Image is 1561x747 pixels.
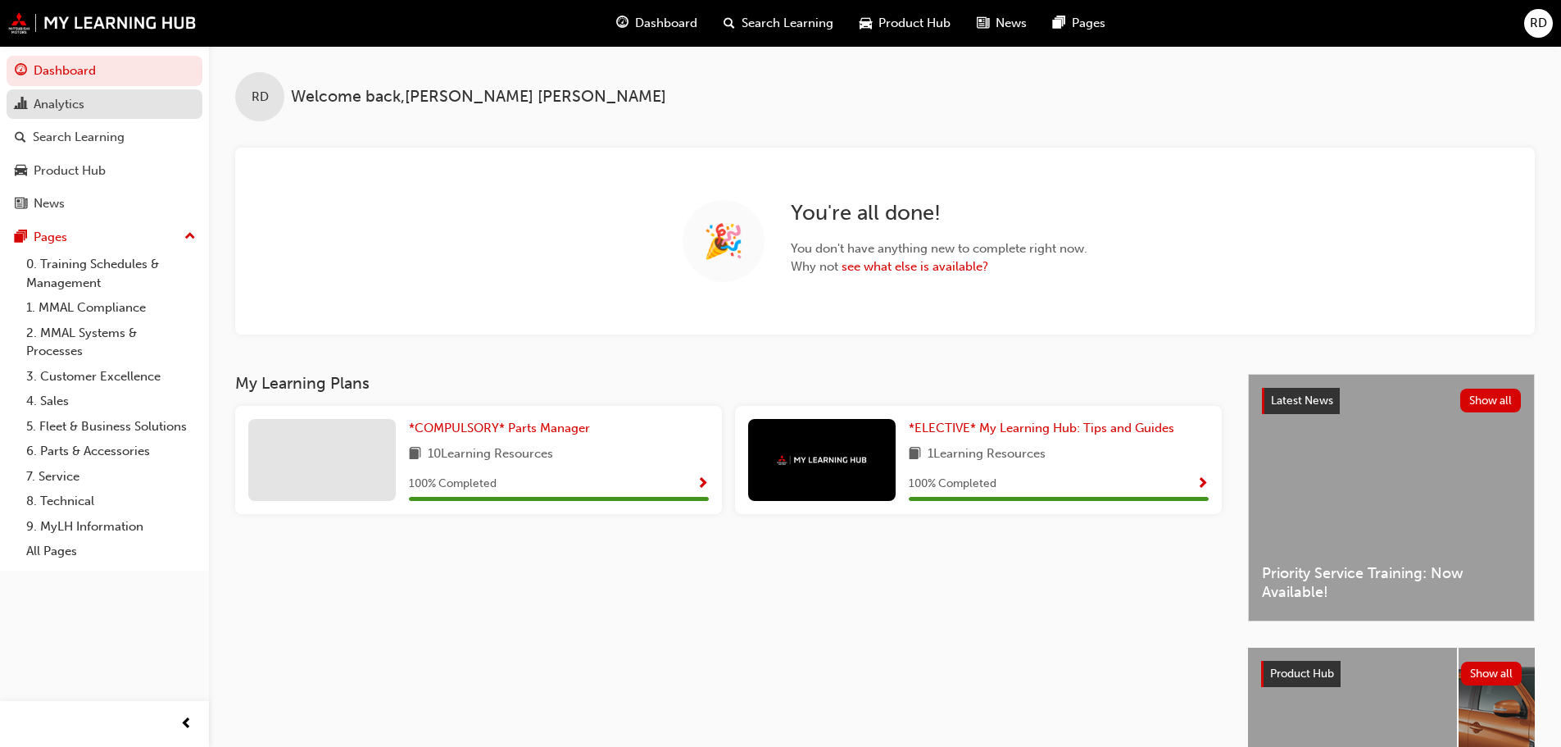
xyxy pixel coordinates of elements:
[742,14,833,33] span: Search Learning
[20,464,202,490] a: 7. Service
[7,189,202,219] a: News
[616,13,628,34] span: guage-icon
[964,7,1040,40] a: news-iconNews
[20,295,202,321] a: 1. MMAL Compliance
[635,14,697,33] span: Dashboard
[20,321,202,364] a: 2. MMAL Systems & Processes
[15,230,27,245] span: pages-icon
[33,128,125,147] div: Search Learning
[20,489,202,514] a: 8. Technical
[409,419,597,438] a: *COMPULSORY* Parts Manager
[791,257,1087,276] span: Why not
[7,222,202,253] button: Pages
[20,252,202,295] a: 0. Training Schedules & Management
[7,52,202,222] button: DashboardAnalyticsSearch LearningProduct HubNews
[7,56,202,86] a: Dashboard
[878,14,951,33] span: Product Hub
[409,421,590,435] span: *COMPULSORY* Parts Manager
[34,95,84,114] div: Analytics
[7,122,202,153] a: Search Learning
[1248,374,1535,622] a: Latest NewsShow allPriority Service Training: Now Available!
[777,455,867,466] img: mmal
[1196,477,1209,492] span: Show Progress
[20,514,202,540] a: 9. MyLH Information
[20,364,202,389] a: 3. Customer Excellence
[1262,564,1521,601] span: Priority Service Training: Now Available!
[703,232,744,251] span: 🎉
[20,414,202,440] a: 5. Fleet & Business Solutions
[603,7,710,40] a: guage-iconDashboard
[180,714,193,735] span: prev-icon
[20,389,202,414] a: 4. Sales
[909,421,1174,435] span: *ELECTIVE* My Learning Hub: Tips and Guides
[996,14,1027,33] span: News
[235,374,1222,393] h3: My Learning Plans
[909,475,996,494] span: 100 % Completed
[34,228,67,247] div: Pages
[8,12,197,34] img: mmal
[697,474,709,494] button: Show Progress
[252,88,269,107] span: RD
[1196,474,1209,494] button: Show Progress
[928,444,1046,465] span: 1 Learning Resources
[7,89,202,120] a: Analytics
[15,197,27,212] span: news-icon
[291,88,666,107] span: Welcome back , [PERSON_NAME] [PERSON_NAME]
[846,7,964,40] a: car-iconProduct Hub
[34,194,65,213] div: News
[1053,13,1065,34] span: pages-icon
[1072,14,1105,33] span: Pages
[909,419,1181,438] a: *ELECTIVE* My Learning Hub: Tips and Guides
[842,259,988,274] a: see what else is available?
[1261,661,1522,687] a: Product HubShow all
[1040,7,1119,40] a: pages-iconPages
[977,13,989,34] span: news-icon
[1524,9,1553,38] button: RD
[15,98,27,112] span: chart-icon
[860,13,872,34] span: car-icon
[20,539,202,564] a: All Pages
[20,439,202,464] a: 6. Parts & Accessories
[184,226,196,248] span: up-icon
[697,477,709,492] span: Show Progress
[428,444,553,465] span: 10 Learning Resources
[1461,662,1522,686] button: Show all
[909,444,921,465] span: book-icon
[1530,14,1547,33] span: RD
[791,200,1087,226] h2: You're all done!
[409,475,497,494] span: 100 % Completed
[34,162,106,180] div: Product Hub
[710,7,846,40] a: search-iconSearch Learning
[1270,667,1334,681] span: Product Hub
[7,156,202,186] a: Product Hub
[409,444,421,465] span: book-icon
[1271,394,1333,408] span: Latest News
[724,13,735,34] span: search-icon
[15,130,26,145] span: search-icon
[15,64,27,79] span: guage-icon
[791,239,1087,258] span: You don't have anything new to complete right now.
[1262,388,1521,414] a: Latest NewsShow all
[1460,389,1522,412] button: Show all
[15,164,27,179] span: car-icon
